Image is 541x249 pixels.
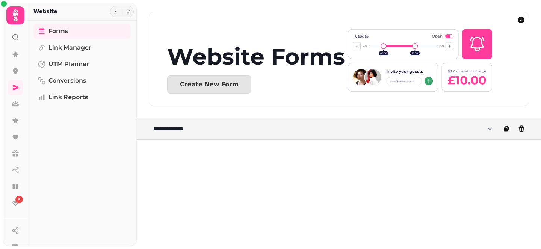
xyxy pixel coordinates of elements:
[33,73,131,88] a: Conversions
[48,27,68,36] span: Forms
[33,90,131,105] a: Link Reports
[27,21,137,246] nav: Tabs
[33,57,131,72] a: UTM Planner
[167,45,348,68] div: Website Forms
[167,75,251,94] button: Create New Form
[33,8,57,15] h2: Website
[18,197,20,202] span: 4
[48,76,86,85] span: Conversions
[33,40,131,55] a: Link Manager
[180,81,239,88] div: Create New Form
[48,43,91,52] span: Link Manager
[48,60,89,69] span: UTM Planner
[33,24,131,39] a: Forms
[499,121,514,136] button: clone
[348,27,492,94] img: header
[48,93,88,102] span: Link Reports
[514,121,529,136] button: delete
[8,196,23,211] a: 4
